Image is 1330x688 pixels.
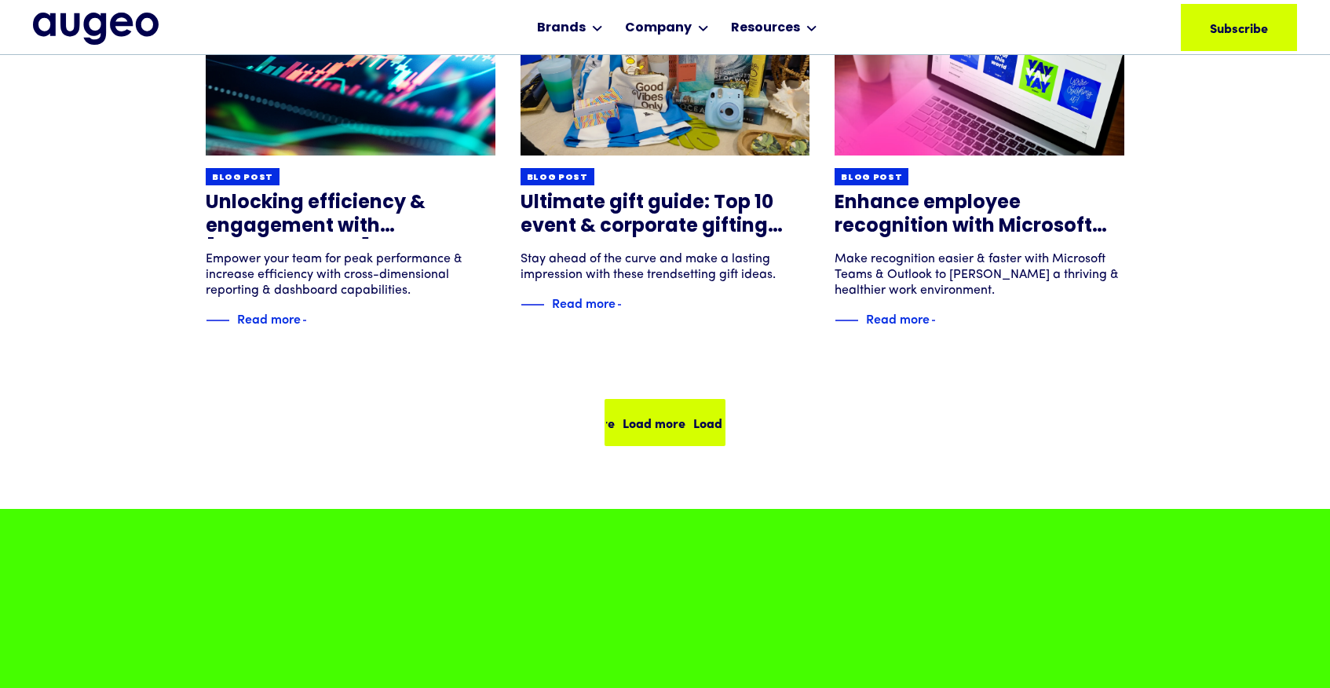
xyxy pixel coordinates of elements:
[33,13,159,44] img: Augeo's full logo in midnight blue.
[1181,4,1297,51] a: Subscribe
[537,19,586,38] div: Brands
[625,19,692,38] div: Company
[623,413,685,432] div: Load more
[212,172,273,184] div: Blog post
[835,192,1124,239] h3: Enhance employee recognition with Microsoft integrations
[206,251,495,298] div: Empower your team for peak performance & increase efficiency with cross-dimensional reporting & d...
[835,311,858,330] img: Blue decorative line
[835,251,1124,298] div: Make recognition easier & faster with Microsoft Teams & Outlook to [PERSON_NAME] a thriving & hea...
[693,413,756,432] div: Load more
[206,311,229,330] img: Blue decorative line
[552,293,616,312] div: Read more
[605,399,725,446] a: Next Page
[521,295,544,314] img: Blue decorative line
[33,13,159,44] a: home
[617,295,641,314] img: Blue text arrow
[841,172,902,184] div: Blog post
[302,311,326,330] img: Blue text arrow
[731,19,800,38] div: Resources
[931,311,955,330] img: Blue text arrow
[206,336,1124,446] div: List
[521,251,810,283] div: Stay ahead of the curve and make a lasting impression with these trendsetting gift ideas.
[866,309,930,328] div: Read more
[237,309,301,328] div: Read more
[527,172,588,184] div: Blog post
[521,192,810,239] h3: Ultimate gift guide: Top 10 event & corporate gifting trends
[206,192,495,239] h3: Unlocking efficiency & engagement with [PERSON_NAME]’s Manager Success Suite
